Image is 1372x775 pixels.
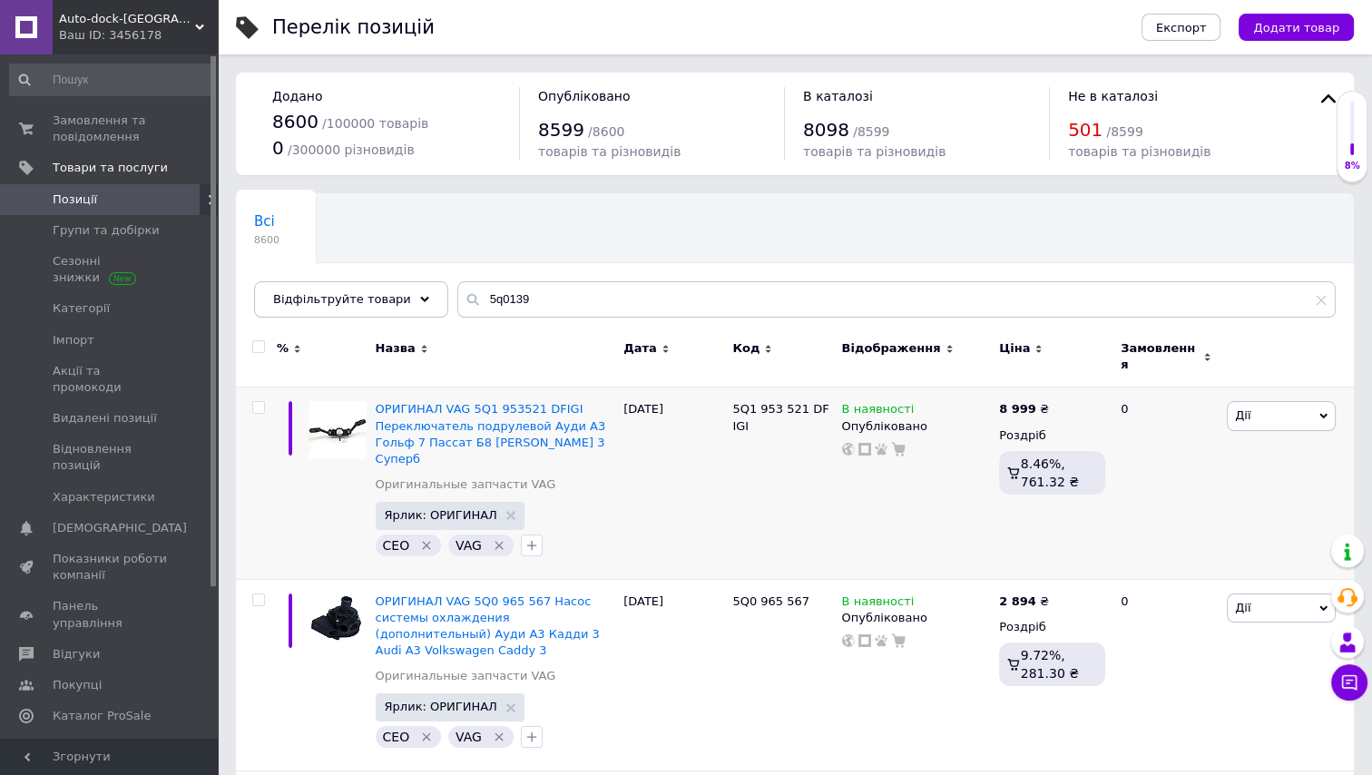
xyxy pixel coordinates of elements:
span: Назва [376,340,416,357]
span: В наявності [842,402,915,421]
span: 8.46%, 761.32 ₴ [1021,456,1079,489]
img: ОРИГИНАЛ VAG 5Q0 965 567 Насос системы охлаждения (дополнительный) Ауди А3 Кадди 3 Audi A3 Volksw... [309,594,367,643]
span: Категорії [53,300,110,317]
span: Дії [1235,601,1250,614]
span: 0 [272,137,284,159]
div: 0 [1110,387,1222,579]
div: 0 [1110,579,1222,770]
span: Ярлик: ОРИГИНАЛ [385,509,497,521]
span: / 8599 [1106,124,1142,139]
span: Відображення [842,340,941,357]
button: Додати товар [1239,14,1354,41]
span: Покупці [53,677,102,693]
span: Каталог ProSale [53,708,151,724]
span: 8098 [803,119,849,141]
span: Не в каталозі [1068,89,1158,103]
span: Дії [1235,408,1250,422]
span: Показники роботи компанії [53,551,168,584]
span: Акції та промокоди [53,363,168,396]
span: Дата [623,340,657,357]
button: Чат з покупцем [1331,664,1367,701]
span: / 8599 [853,124,889,139]
span: Характеристики [53,489,155,505]
div: [DATE] [619,387,728,579]
div: Перелік позицій [272,18,435,37]
span: / 8600 [588,124,624,139]
div: 8% [1338,160,1367,172]
span: Відновлення позицій [53,441,168,474]
button: Експорт [1142,14,1221,41]
svg: Видалити мітку [492,730,506,744]
span: Сезонні знижки [53,253,168,286]
span: Відфільтруйте товари [273,292,411,306]
span: VAG [456,538,482,553]
span: Замовлення та повідомлення [53,113,168,145]
span: Опубліковано [538,89,631,103]
span: 8599 [538,119,584,141]
div: ₴ [999,594,1049,610]
span: В наявності [842,594,915,613]
span: Відгуки [53,646,100,662]
span: / 100000 товарів [322,116,428,131]
span: Ціна [999,340,1030,357]
span: Товари та послуги [53,160,168,176]
span: [DEMOGRAPHIC_DATA] [53,520,187,536]
span: 5Q0 965 567 [732,594,809,608]
span: Панель управління [53,598,168,631]
span: 8600 [254,233,279,247]
span: В каталозі [803,89,873,103]
img: ОРИГИНАЛ VAG 5Q1 953521 DFIGI Переключатель подрулевой Ауди А3 Гольф 7 Пассат Б8 Тоуран Шкода Окт... [309,401,367,459]
svg: Видалити мітку [419,538,434,553]
span: СЕО [383,538,410,553]
b: 2 894 [999,594,1036,608]
a: ОРИГИНАЛ VAG 5Q0 965 567 Насос системы охлаждения (дополнительный) Ауди А3 Кадди 3 Audi A3 Volksw... [376,594,600,658]
input: Пошук [9,64,213,96]
a: Оригинальные запчасти VAG [376,668,556,684]
span: Імпорт [53,332,94,348]
span: Видалені позиції [53,410,157,427]
a: ОРИГИНАЛ VAG 5Q1 953521 DFIGI Переключатель подрулевой Ауди А3 Гольф 7 Пассат Б8 [PERSON_NAME] 3 ... [376,402,606,466]
input: Пошук по назві позиції, артикулу і пошуковим запитам [457,281,1336,318]
span: товарів та різновидів [803,144,946,159]
span: Всі [254,213,275,230]
div: [DATE] [619,579,728,770]
span: VAG [456,730,482,744]
div: Роздріб [999,427,1105,444]
span: 8600 [272,111,318,132]
span: Позиції [53,191,97,208]
span: товарів та різновидів [1068,144,1210,159]
span: Замовлення [1121,340,1199,373]
span: / 300000 різновидів [288,142,415,157]
span: Додано [272,89,322,103]
span: 501 [1068,119,1102,141]
span: товарів та різновидів [538,144,681,159]
div: ₴ [999,401,1049,417]
svg: Видалити мітку [419,730,434,744]
div: Опубліковано [842,418,991,435]
div: Опубліковано [842,610,991,626]
span: 9.72%, 281.30 ₴ [1021,648,1079,681]
span: Ярлик: ОРИГИНАЛ [385,701,497,712]
span: % [277,340,289,357]
a: Оригинальные запчасти VAG [376,476,556,493]
b: 8 999 [999,402,1036,416]
span: Групи та добірки [53,222,160,239]
span: 5Q1 953 521 DF IGI [732,402,828,432]
div: Роздріб [999,619,1105,635]
span: СЕО [383,730,410,744]
div: Ваш ID: 3456178 [59,27,218,44]
span: Код [732,340,759,357]
span: Auto-dock-ukraina Пропонуємо НОВІ та Б/У запчастини підбираємо по ВІН коду [59,11,195,27]
span: Додати товар [1253,21,1339,34]
svg: Видалити мітку [492,538,506,553]
span: Експорт [1156,21,1207,34]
